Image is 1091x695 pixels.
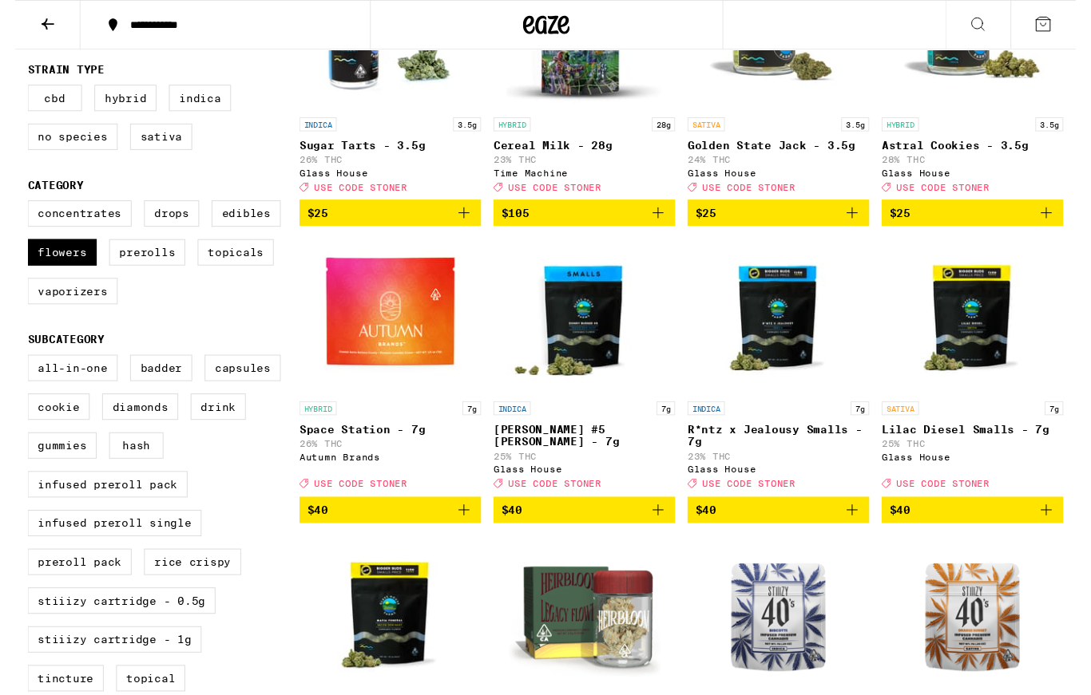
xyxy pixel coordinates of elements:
[1059,413,1078,427] p: 7g
[891,435,1078,448] p: Lilac Diesel Smalls - 7g
[492,477,679,488] div: Glass House
[13,286,105,313] label: Vaporizers
[891,205,1078,232] button: Add to bag
[907,492,1002,503] span: USE CODE STONER
[292,451,479,461] p: 26% THC
[707,492,803,503] span: USE CODE STONER
[506,245,665,405] img: Glass House - Donny Burger #5 Smalls - 7g
[188,246,266,273] label: Topicals
[891,143,1078,156] p: Astral Cookies - 3.5g
[13,365,105,392] label: All-In-One
[13,127,105,154] label: No Species
[692,143,879,156] p: Golden State Jack - 3.5g
[492,435,679,460] p: [PERSON_NAME] #5 [PERSON_NAME] - 7g
[492,245,679,510] a: Open page for Donny Burger #5 Smalls - 7g from Glass House
[202,206,273,233] label: Edibles
[13,644,192,671] label: STIIIZY Cartridge - 1g
[460,413,479,427] p: 7g
[692,120,730,135] p: SATIVA
[507,492,603,503] span: USE CODE STONER
[300,518,322,531] span: $40
[133,564,232,591] label: Rice Crispy
[13,246,84,273] label: Flowers
[891,172,1078,183] div: Glass House
[692,205,879,232] button: Add to bag
[97,246,175,273] label: Prerolls
[891,511,1078,538] button: Add to bag
[292,143,479,156] p: Sugar Tarts - 3.5g
[705,245,865,405] img: Glass House - R*ntz x Jealousy Smalls - 7g
[292,120,331,135] p: INDICA
[492,205,679,232] button: Add to bag
[306,245,466,405] img: Autumn Brands - Space Station - 7g
[692,511,879,538] button: Add to bag
[891,159,1078,169] p: 28% THC
[13,65,92,77] legend: Strain Type
[13,564,120,591] label: Preroll Pack
[292,205,479,232] button: Add to bag
[13,206,120,233] label: Concentrates
[292,435,479,448] p: Space Station - 7g
[292,464,479,475] div: Autumn Brands
[899,518,921,531] span: $40
[692,464,879,474] p: 23% THC
[1049,120,1078,135] p: 3.5g
[307,492,403,503] span: USE CODE STONER
[492,159,679,169] p: 23% THC
[13,444,84,472] label: Gummies
[181,405,237,432] label: Drink
[10,11,115,24] span: Hi. Need any help?
[89,405,168,432] label: Diamonds
[13,342,92,355] legend: Subcategory
[891,413,930,427] p: SATIVA
[13,405,77,432] label: Cookie
[292,172,479,183] div: Glass House
[13,604,206,631] label: STIIIZY Cartridge - 0.5g
[292,159,479,169] p: 26% THC
[492,143,679,156] p: Cereal Milk - 28g
[118,127,182,154] label: Sativa
[660,413,679,427] p: 7g
[307,187,403,197] span: USE CODE STONER
[700,518,721,531] span: $40
[905,245,1065,405] img: Glass House - Lilac Diesel Smalls - 7g
[707,187,803,197] span: USE CODE STONER
[692,435,879,460] p: R*ntz x Jealousy Smalls - 7g
[300,212,322,225] span: $25
[195,365,273,392] label: Capsules
[13,184,70,196] legend: Category
[891,464,1078,475] div: Glass House
[492,120,530,135] p: HYBRID
[692,245,879,510] a: Open page for R*ntz x Jealousy Smalls - 7g from Glass House
[492,511,679,538] button: Add to bag
[692,477,879,488] div: Glass House
[859,413,879,427] p: 7g
[700,212,721,225] span: $25
[492,413,530,427] p: INDICA
[507,187,603,197] span: USE CODE STONER
[158,87,222,114] label: Indica
[891,245,1078,510] a: Open page for Lilac Diesel Smalls - 7g from Glass House
[692,172,879,183] div: Glass House
[500,212,529,225] span: $105
[81,87,145,114] label: Hybrid
[492,464,679,474] p: 25% THC
[891,120,930,135] p: HYBRID
[492,172,679,183] div: Time Machine
[692,413,730,427] p: INDICA
[118,365,182,392] label: Badder
[891,451,1078,461] p: 25% THC
[13,87,69,114] label: CBD
[292,413,331,427] p: HYBRID
[899,212,921,225] span: $25
[97,444,153,472] label: Hash
[850,120,879,135] p: 3.5g
[292,511,479,538] button: Add to bag
[907,187,1002,197] span: USE CODE STONER
[655,120,679,135] p: 28g
[692,159,879,169] p: 24% THC
[13,484,177,511] label: Infused Preroll Pack
[133,206,189,233] label: Drops
[13,524,192,551] label: Infused Preroll Single
[500,518,522,531] span: $40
